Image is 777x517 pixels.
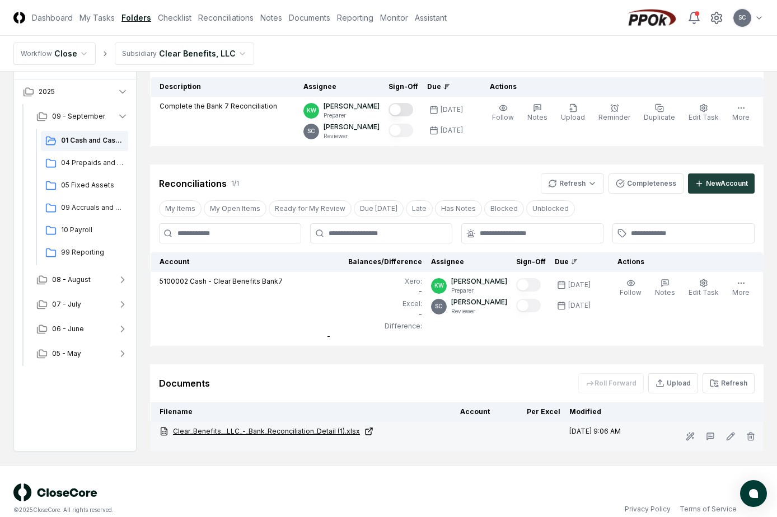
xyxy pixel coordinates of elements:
button: My Open Items [204,200,266,217]
a: 09 Accruals and Other Current Liabilities [41,198,128,218]
p: Preparer [451,286,507,295]
span: 06 - June [52,324,84,334]
button: Mark complete [388,103,413,116]
div: Actions [609,257,755,267]
div: Due [555,257,600,267]
button: 07 - July [27,292,137,317]
button: 05 - May [27,341,137,366]
p: Complete the Bank 7 Reconciliation [160,101,277,111]
div: Due [427,82,472,92]
span: KW [434,281,444,290]
span: 01 Cash and Cash Equipvalents [61,135,124,145]
div: - [327,276,422,297]
button: Edit Task [686,101,721,125]
span: SC [738,13,746,22]
button: Upload [648,373,698,393]
button: Duplicate [642,101,677,125]
button: Notes [653,276,677,300]
span: Upload [561,113,585,121]
span: Follow [620,288,642,297]
button: Notes [525,101,550,125]
div: 2025 [14,104,137,368]
button: More [730,276,752,300]
th: Per Excel [508,402,565,422]
button: More [730,101,752,125]
div: © 2025 CloseCore. All rights reserved. [13,506,388,514]
span: 05 Fixed Assets [61,180,124,190]
th: Assignee [299,77,384,97]
button: Follow [490,101,516,125]
span: 10 Payroll [61,225,124,235]
a: Terms of Service [680,504,737,514]
div: [DATE] [441,105,463,115]
span: Duplicate [644,113,675,121]
img: PPOk logo [625,9,678,27]
button: Edit Task [686,276,721,300]
a: 05 Fixed Assets [41,176,128,196]
div: Account [160,257,318,267]
div: Subsidiary [122,49,157,59]
button: Unblocked [526,200,575,217]
p: Reviewer [451,307,507,316]
button: Follow [617,276,644,300]
a: Reporting [337,12,373,23]
span: 09 - September [52,111,105,121]
span: SC [435,302,443,311]
p: [PERSON_NAME] [324,101,380,111]
div: Excel: [327,299,422,309]
a: Monitor [380,12,408,23]
button: Mark complete [516,278,541,292]
span: 09 Accruals and Other Current Liabilities [61,203,124,213]
a: Documents [289,12,330,23]
a: My Tasks [79,12,115,23]
img: logo [13,483,97,501]
div: - [327,299,422,319]
span: 99 Reporting [61,247,124,257]
th: Description [151,77,299,97]
span: 08 - August [52,275,91,285]
span: Notes [527,113,547,121]
th: Sign-Off [512,252,550,272]
button: Due Today [354,200,404,217]
a: Assistant [415,12,447,23]
div: [DATE] [568,280,591,290]
span: Cash - Clear Benefits Bank7 [190,277,283,285]
div: [DATE] [441,125,463,135]
p: [PERSON_NAME] [451,297,507,307]
span: 05 - May [52,349,81,359]
th: Modified [565,402,646,422]
div: [DATE] [568,300,591,311]
div: Xero : [327,276,422,286]
button: 2025 [14,79,137,104]
a: Privacy Policy [625,504,671,514]
div: Workflow [21,49,52,59]
span: 5100002 [160,277,188,285]
span: Edit Task [689,113,719,121]
button: Upload [559,101,587,125]
button: 09 - September [27,104,137,129]
button: Reminder [596,101,633,125]
span: Reminder [598,113,630,121]
div: 09 - September [27,129,137,267]
div: Difference: [327,321,422,331]
button: Mark complete [388,124,413,137]
span: Follow [492,113,514,121]
span: 04 Prepaids and Other Current Assets [61,158,124,168]
nav: breadcrumb [13,43,254,65]
div: Actions [481,82,755,92]
a: Checklist [158,12,191,23]
p: Preparer [324,111,380,120]
button: Mark complete [516,299,541,312]
button: 06 - June [27,317,137,341]
button: Completeness [609,173,684,194]
a: Reconciliations [198,12,254,23]
span: SC [307,127,315,135]
th: Sign-Off [384,77,423,97]
button: Refresh [703,373,755,393]
th: Assignee [427,252,512,272]
button: My Items [159,200,202,217]
p: [PERSON_NAME] [451,276,507,286]
a: Notes [260,12,282,23]
div: - [327,331,422,341]
a: 01 Cash and Cash Equipvalents [41,131,128,151]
